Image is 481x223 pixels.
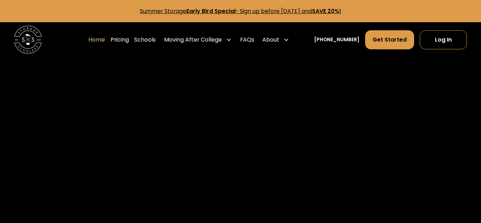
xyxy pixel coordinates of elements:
[240,30,254,49] a: FAQs
[14,26,42,54] img: Storage Scholars main logo
[140,7,341,15] a: Summer StorageEarly Bird Special- Sign up before [DATE] andSAVE 20%!
[164,36,222,44] div: Moving After College
[365,30,414,49] a: Get Started
[88,30,105,49] a: Home
[312,7,341,15] strong: SAVE 20%!
[111,30,129,49] a: Pricing
[420,30,467,49] a: Log In
[134,30,156,49] a: Schools
[314,36,360,43] a: [PHONE_NUMBER]
[262,36,279,44] div: About
[186,7,236,15] strong: Early Bird Special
